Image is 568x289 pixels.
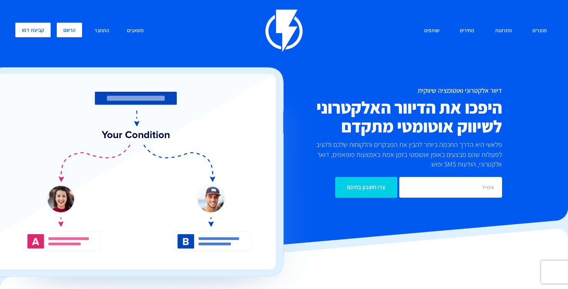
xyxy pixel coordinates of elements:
[121,23,150,39] a: משאבים
[418,23,445,39] a: שותפים
[15,23,51,37] a: קביעת דמו
[335,177,397,198] input: צרו חשבון בחינם
[527,23,553,39] a: מוצרים
[454,23,480,39] a: מחירים
[245,98,502,136] h2: היפכו את הדיוור האלקטרוני לשיווק אוטומטי מתקדם
[57,23,82,37] a: הרשם
[89,23,115,39] a: התחבר
[489,23,518,39] a: פתרונות
[312,140,502,169] p: פלאשי היא הדרך החכמה ביותר להבין את המבקרים והלקוחות שלכם ולהגיב לפעולות שהם מבצעים באופן אוטומטי...
[399,177,502,198] input: אימייל
[245,87,502,94] h1: דיוור אלקטרוני ואוטומציה שיווקית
